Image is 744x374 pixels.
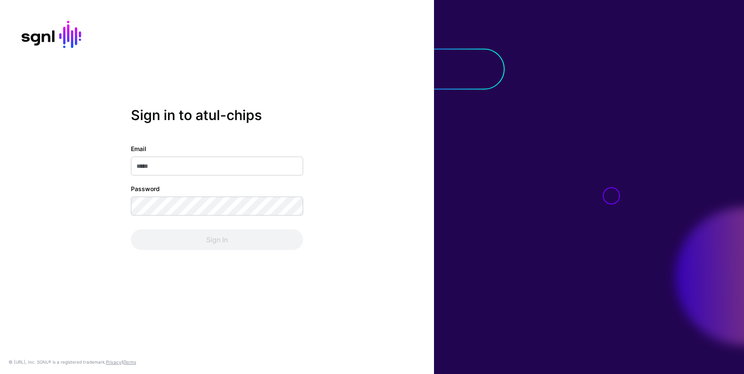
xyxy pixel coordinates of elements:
[131,144,146,153] label: Email
[124,359,136,365] a: Terms
[131,184,160,193] label: Password
[131,107,303,123] h2: Sign in to atul-chips
[9,359,136,365] div: © [URL], Inc. SGNL® is a registered trademark. &
[106,359,121,365] a: Privacy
